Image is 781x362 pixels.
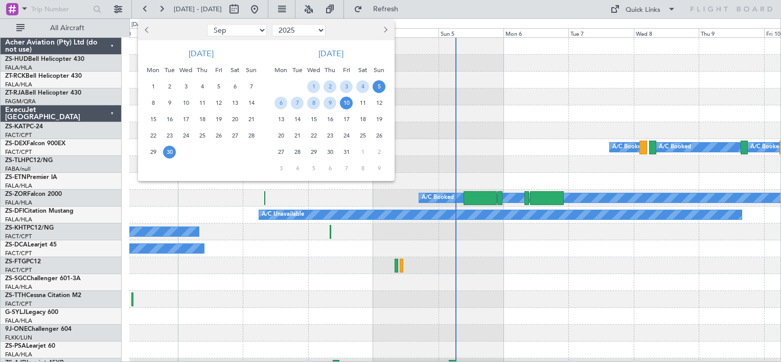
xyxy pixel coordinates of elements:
[371,127,387,144] div: 26-10-2025
[289,62,306,78] div: Tue
[228,80,241,93] span: 6
[145,144,162,160] div: 29-9-2025
[145,78,162,95] div: 1-9-2025
[178,62,194,78] div: Wed
[289,160,306,176] div: 4-11-2025
[179,129,192,142] span: 24
[227,62,243,78] div: Sat
[227,111,243,127] div: 20-9-2025
[322,95,338,111] div: 9-10-2025
[324,146,336,159] span: 30
[338,62,355,78] div: Fri
[306,144,322,160] div: 29-10-2025
[371,95,387,111] div: 12-10-2025
[147,80,159,93] span: 1
[307,129,320,142] span: 22
[338,78,355,95] div: 3-10-2025
[355,127,371,144] div: 25-10-2025
[379,22,390,38] button: Next month
[211,95,227,111] div: 12-9-2025
[163,146,176,159] span: 30
[340,129,353,142] span: 24
[194,111,211,127] div: 18-9-2025
[162,144,178,160] div: 30-9-2025
[356,162,369,175] span: 8
[371,160,387,176] div: 9-11-2025
[211,127,227,144] div: 26-9-2025
[373,113,385,126] span: 19
[273,160,289,176] div: 3-11-2025
[245,113,258,126] span: 21
[228,113,241,126] span: 20
[243,127,260,144] div: 28-9-2025
[142,22,153,38] button: Previous month
[211,111,227,127] div: 19-9-2025
[356,80,369,93] span: 4
[356,97,369,109] span: 11
[306,111,322,127] div: 15-10-2025
[178,95,194,111] div: 10-9-2025
[212,97,225,109] span: 12
[211,78,227,95] div: 5-9-2025
[178,78,194,95] div: 3-9-2025
[322,62,338,78] div: Thu
[145,127,162,144] div: 22-9-2025
[194,62,211,78] div: Thu
[162,78,178,95] div: 2-9-2025
[289,111,306,127] div: 14-10-2025
[162,95,178,111] div: 9-9-2025
[274,129,287,142] span: 20
[273,144,289,160] div: 27-10-2025
[212,129,225,142] span: 26
[356,129,369,142] span: 25
[273,111,289,127] div: 13-10-2025
[163,97,176,109] span: 9
[245,129,258,142] span: 28
[179,113,192,126] span: 17
[324,97,336,109] span: 9
[274,97,287,109] span: 6
[322,127,338,144] div: 23-10-2025
[307,97,320,109] span: 8
[322,78,338,95] div: 2-10-2025
[356,113,369,126] span: 18
[338,144,355,160] div: 31-10-2025
[338,127,355,144] div: 24-10-2025
[373,162,385,175] span: 9
[179,97,192,109] span: 10
[355,111,371,127] div: 18-10-2025
[228,129,241,142] span: 27
[212,113,225,126] span: 19
[371,111,387,127] div: 19-10-2025
[162,127,178,144] div: 23-9-2025
[355,144,371,160] div: 1-11-2025
[373,80,385,93] span: 5
[324,80,336,93] span: 2
[306,160,322,176] div: 5-11-2025
[272,24,326,36] select: Select year
[163,113,176,126] span: 16
[306,62,322,78] div: Wed
[306,127,322,144] div: 22-10-2025
[322,144,338,160] div: 30-10-2025
[245,97,258,109] span: 14
[291,162,304,175] span: 4
[243,62,260,78] div: Sun
[291,113,304,126] span: 14
[324,162,336,175] span: 6
[307,146,320,159] span: 29
[355,160,371,176] div: 8-11-2025
[291,97,304,109] span: 7
[340,80,353,93] span: 3
[371,62,387,78] div: Sun
[147,113,159,126] span: 15
[145,111,162,127] div: 15-9-2025
[196,129,209,142] span: 25
[307,80,320,93] span: 1
[196,113,209,126] span: 18
[274,146,287,159] span: 27
[338,160,355,176] div: 7-11-2025
[306,78,322,95] div: 1-10-2025
[178,127,194,144] div: 24-9-2025
[322,160,338,176] div: 6-11-2025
